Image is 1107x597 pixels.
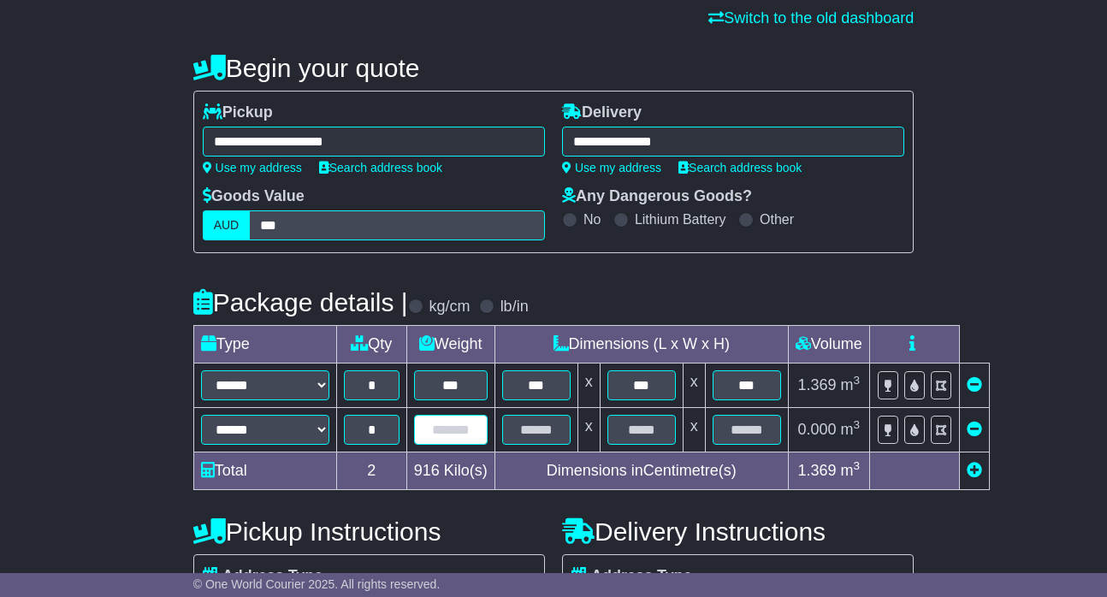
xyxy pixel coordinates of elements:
[788,326,869,364] td: Volume
[967,376,982,393] a: Remove this item
[319,161,442,174] a: Search address book
[854,418,861,431] sup: 3
[562,517,914,546] h4: Delivery Instructions
[562,103,642,122] label: Delivery
[494,326,788,364] td: Dimensions (L x W x H)
[683,408,705,452] td: x
[406,326,494,364] td: Weight
[583,211,601,228] label: No
[967,462,982,479] a: Add new item
[797,421,836,438] span: 0.000
[797,462,836,479] span: 1.369
[854,374,861,387] sup: 3
[708,9,914,27] a: Switch to the old dashboard
[577,364,600,408] td: x
[841,421,861,438] span: m
[571,567,692,586] label: Address Type
[193,577,441,591] span: © One World Courier 2025. All rights reserved.
[203,567,323,586] label: Address Type
[203,161,302,174] a: Use my address
[577,408,600,452] td: x
[562,187,752,206] label: Any Dangerous Goods?
[336,326,406,364] td: Qty
[193,452,336,490] td: Total
[494,452,788,490] td: Dimensions in Centimetre(s)
[500,298,529,316] label: lb/in
[193,288,408,316] h4: Package details |
[203,103,273,122] label: Pickup
[562,161,661,174] a: Use my address
[797,376,836,393] span: 1.369
[203,187,305,206] label: Goods Value
[841,376,861,393] span: m
[683,364,705,408] td: x
[193,54,915,82] h4: Begin your quote
[414,462,440,479] span: 916
[429,298,471,316] label: kg/cm
[967,421,982,438] a: Remove this item
[203,210,251,240] label: AUD
[635,211,726,228] label: Lithium Battery
[193,326,336,364] td: Type
[193,517,545,546] h4: Pickup Instructions
[760,211,794,228] label: Other
[678,161,802,174] a: Search address book
[336,452,406,490] td: 2
[841,462,861,479] span: m
[854,459,861,472] sup: 3
[406,452,494,490] td: Kilo(s)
